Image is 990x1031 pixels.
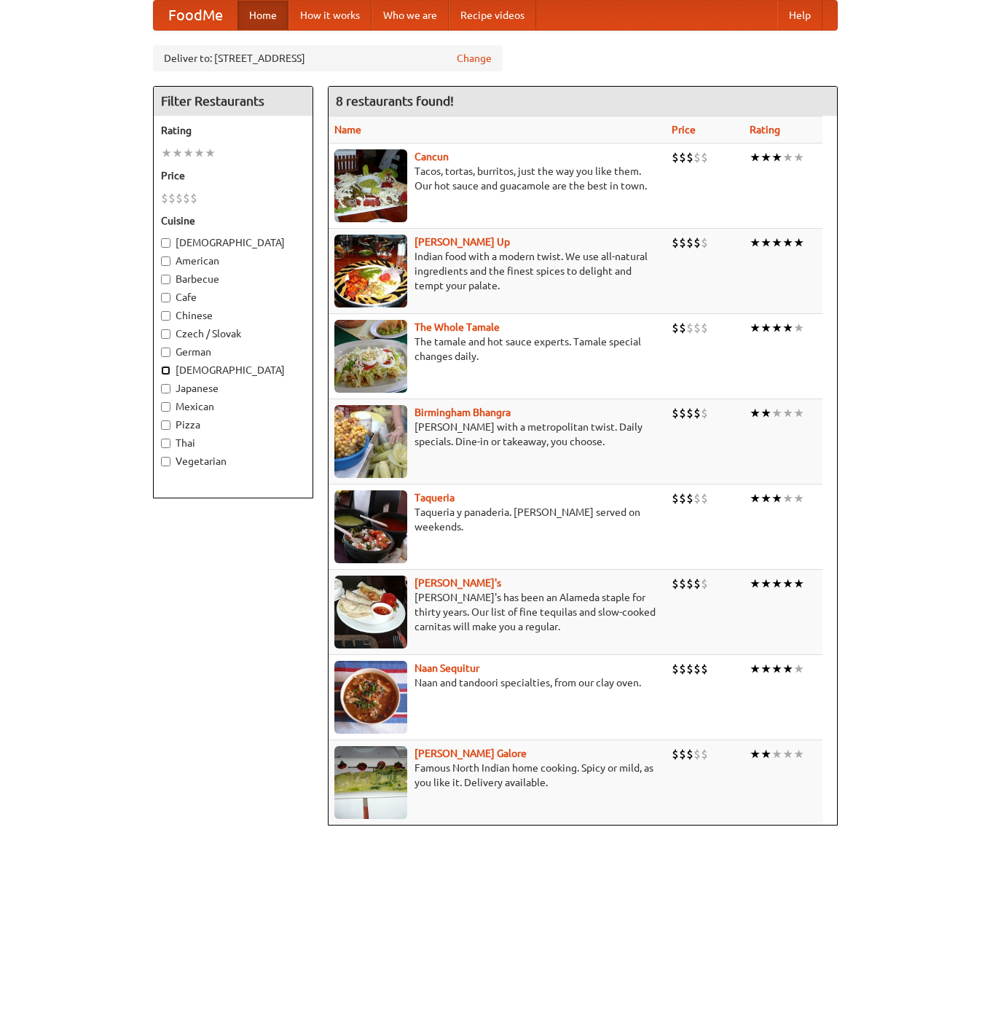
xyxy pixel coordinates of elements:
[793,661,804,677] li: ★
[694,746,701,762] li: $
[761,149,771,165] li: ★
[161,326,305,341] label: Czech / Slovak
[761,490,771,506] li: ★
[161,145,172,161] li: ★
[415,748,527,759] a: [PERSON_NAME] Galore
[334,320,407,393] img: wholetamale.jpg
[672,149,679,165] li: $
[686,576,694,592] li: $
[701,661,708,677] li: $
[679,149,686,165] li: $
[679,576,686,592] li: $
[334,576,407,648] img: pedros.jpg
[161,420,170,430] input: Pizza
[161,381,305,396] label: Japanese
[694,320,701,336] li: $
[161,308,305,323] label: Chinese
[161,123,305,138] h5: Rating
[415,151,449,162] a: Cancun
[161,190,168,206] li: $
[777,1,822,30] a: Help
[154,87,313,116] h4: Filter Restaurants
[694,235,701,251] li: $
[334,124,361,136] a: Name
[672,124,696,136] a: Price
[415,236,510,248] a: [PERSON_NAME] Up
[372,1,449,30] a: Who we are
[771,235,782,251] li: ★
[793,746,804,762] li: ★
[701,235,708,251] li: $
[190,190,197,206] li: $
[183,145,194,161] li: ★
[161,348,170,357] input: German
[161,275,170,284] input: Barbecue
[154,1,237,30] a: FoodMe
[761,576,771,592] li: ★
[694,405,701,421] li: $
[750,661,761,677] li: ★
[761,661,771,677] li: ★
[672,746,679,762] li: $
[415,492,455,503] a: Taqueria
[793,149,804,165] li: ★
[334,334,660,364] p: The tamale and hot sauce experts. Tamale special changes daily.
[694,490,701,506] li: $
[194,145,205,161] li: ★
[686,149,694,165] li: $
[701,320,708,336] li: $
[686,746,694,762] li: $
[161,311,170,321] input: Chinese
[672,320,679,336] li: $
[161,366,170,375] input: [DEMOGRAPHIC_DATA]
[161,436,305,450] label: Thai
[161,256,170,266] input: American
[701,746,708,762] li: $
[161,399,305,414] label: Mexican
[161,293,170,302] input: Cafe
[694,149,701,165] li: $
[750,490,761,506] li: ★
[750,576,761,592] li: ★
[750,235,761,251] li: ★
[672,576,679,592] li: $
[771,149,782,165] li: ★
[782,405,793,421] li: ★
[415,321,500,333] a: The Whole Tamale
[686,320,694,336] li: $
[161,384,170,393] input: Japanese
[782,149,793,165] li: ★
[679,746,686,762] li: $
[686,235,694,251] li: $
[161,290,305,305] label: Cafe
[686,405,694,421] li: $
[334,420,660,449] p: [PERSON_NAME] with a metropolitan twist. Daily specials. Dine-in or takeaway, you choose.
[761,235,771,251] li: ★
[793,235,804,251] li: ★
[771,405,782,421] li: ★
[761,405,771,421] li: ★
[793,405,804,421] li: ★
[161,454,305,469] label: Vegetarian
[782,746,793,762] li: ★
[771,746,782,762] li: ★
[161,254,305,268] label: American
[672,405,679,421] li: $
[334,249,660,293] p: Indian food with a modern twist. We use all-natural ingredients and the finest spices to delight ...
[750,405,761,421] li: ★
[793,320,804,336] li: ★
[334,590,660,634] p: [PERSON_NAME]'s has been an Alameda staple for thirty years. Our list of fine tequilas and slow-c...
[771,576,782,592] li: ★
[679,320,686,336] li: $
[449,1,536,30] a: Recipe videos
[415,577,501,589] a: [PERSON_NAME]'s
[334,746,407,819] img: currygalore.jpg
[161,439,170,448] input: Thai
[750,320,761,336] li: ★
[161,418,305,432] label: Pizza
[334,164,660,193] p: Tacos, tortas, burritos, just the way you like them. Our hot sauce and guacamole are the best in ...
[750,124,780,136] a: Rating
